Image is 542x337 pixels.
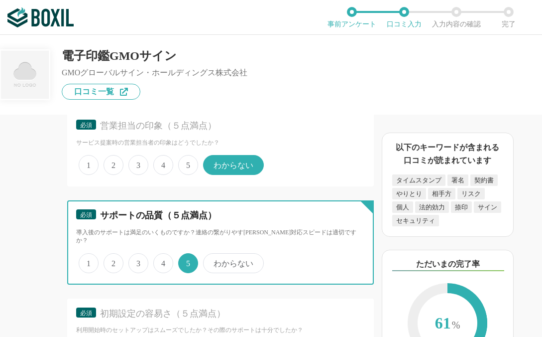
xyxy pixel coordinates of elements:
[392,141,503,167] div: 以下のキーワードが含まれる口コミが読まれています
[325,7,378,28] li: 事前アンケート
[104,253,123,273] span: 2
[392,201,413,213] div: 個人
[451,201,472,213] div: 捺印
[392,188,426,199] div: やりとり
[392,174,445,186] div: タイムスタンプ
[153,155,173,175] span: 4
[203,253,264,273] span: わからない
[428,188,455,199] div: 相手方
[74,88,114,96] span: 口コミ一覧
[100,120,360,132] div: 営業担当の印象（５点満点）
[62,50,247,62] div: 電子印鑑GMOサイン
[457,188,485,199] div: リスク
[100,209,360,222] div: サポートの品質（５点満点）
[62,84,140,100] a: 口コミ一覧
[482,7,535,28] li: 完了
[470,174,498,186] div: 契約書
[80,211,92,218] span: 必須
[452,320,460,331] span: %
[178,155,198,175] span: 5
[128,155,148,175] span: 3
[203,155,264,175] span: わからない
[100,308,360,320] div: 初期設定の容易さ（５点満点）
[392,215,439,226] div: セキュリティ
[76,228,365,245] div: 導入後のサポートは満足のいくものですか？連絡の繋がりやす[PERSON_NAME]対応スピードは適切ですか？
[474,201,501,213] div: サイン
[79,155,99,175] span: 1
[76,326,365,335] div: 利用開始時のセットアップはスムーズでしたか？その際のサポートは十分でしたか？
[76,139,365,147] div: サービス提案時の営業担当者の印象はどうでしたか？
[80,310,92,317] span: 必須
[128,253,148,273] span: 3
[104,155,123,175] span: 2
[430,7,482,28] li: 入力内容の確認
[178,253,198,273] span: 5
[378,7,430,28] li: 口コミ入力
[62,69,247,77] div: GMOグローバルサイン・ホールディングス株式会社
[80,122,92,129] span: 必須
[415,201,449,213] div: 法的効力
[392,258,504,271] div: ただいまの完了率
[447,174,468,186] div: 署名
[79,253,99,273] span: 1
[7,7,74,27] img: ボクシルSaaS_ロゴ
[153,253,173,273] span: 4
